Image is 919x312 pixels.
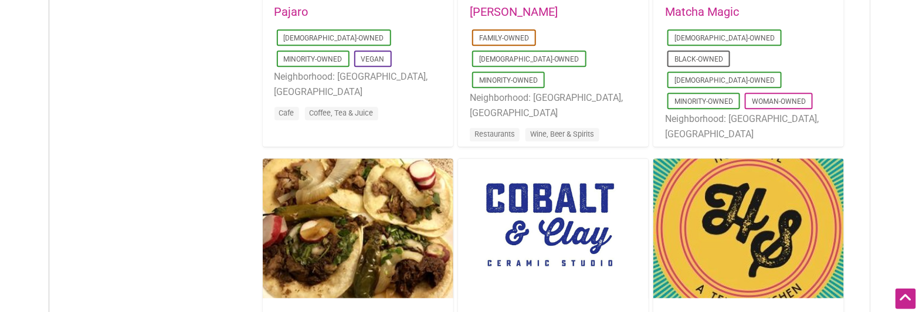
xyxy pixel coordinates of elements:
[674,34,775,42] a: [DEMOGRAPHIC_DATA]-Owned
[284,55,342,63] a: Minority-Owned
[752,97,806,106] a: Woman-Owned
[479,76,538,84] a: Minority-Owned
[479,55,579,63] a: [DEMOGRAPHIC_DATA]-Owned
[274,5,308,19] a: Pajaro
[310,108,374,117] a: Coffee, Tea & Juice
[665,111,832,141] li: Neighborhood: [GEOGRAPHIC_DATA], [GEOGRAPHIC_DATA]
[674,97,733,106] a: Minority-Owned
[470,5,558,19] a: [PERSON_NAME]
[896,289,916,309] div: Scroll Back to Top
[284,34,384,42] a: [DEMOGRAPHIC_DATA]-Owned
[479,34,529,42] a: Family-Owned
[474,130,515,138] a: Restaurants
[674,76,775,84] a: [DEMOGRAPHIC_DATA]-Owned
[274,69,442,99] li: Neighborhood: [GEOGRAPHIC_DATA], [GEOGRAPHIC_DATA]
[279,108,294,117] a: Cafe
[674,55,723,63] a: Black-Owned
[470,90,637,120] li: Neighborhood: [GEOGRAPHIC_DATA], [GEOGRAPHIC_DATA]
[361,55,385,63] a: Vegan
[530,130,595,138] a: Wine, Beer & Spirits
[665,5,739,19] a: Matcha Magic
